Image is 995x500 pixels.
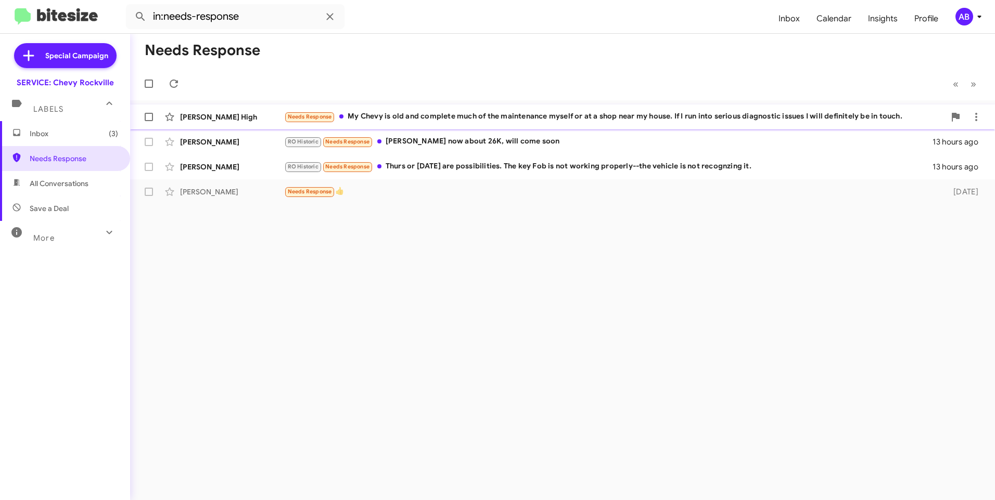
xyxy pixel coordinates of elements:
div: [PERSON_NAME] [180,162,284,172]
span: Needs Response [325,138,369,145]
a: Calendar [808,4,860,34]
div: 13 hours ago [933,137,987,147]
span: Labels [33,104,63,114]
input: Search [126,4,345,29]
span: Inbox [30,128,118,139]
span: Needs Response [325,163,369,170]
span: All Conversations [30,178,88,189]
span: Needs Response [30,153,118,164]
h1: Needs Response [145,42,260,59]
div: Thurs or [DATE] are possibilities. The key Fob is not working properly--the vehicle is not recogn... [284,161,933,173]
div: [DATE] [937,187,987,197]
span: Save a Deal [30,203,69,214]
a: Insights [860,4,906,34]
button: AB [947,8,984,25]
span: « [953,77,959,90]
div: 👍 [284,186,937,198]
a: Special Campaign [14,43,117,68]
span: Needs Response [288,113,332,120]
div: AB [955,8,973,25]
span: » [971,77,976,90]
div: [PERSON_NAME] now about 26K, will come soon [284,136,933,148]
span: RO Historic [288,163,318,170]
div: My Chevy is old and complete much of the maintenance myself or at a shop near my house. If I run ... [284,111,945,123]
button: Next [964,73,983,95]
span: RO Historic [288,138,318,145]
span: Special Campaign [45,50,108,61]
a: Inbox [770,4,808,34]
nav: Page navigation example [947,73,983,95]
button: Previous [947,73,965,95]
a: Profile [906,4,947,34]
div: 13 hours ago [933,162,987,172]
span: More [33,233,55,243]
div: SERVICE: Chevy Rockville [17,77,114,88]
div: [PERSON_NAME] [180,187,284,197]
div: [PERSON_NAME] High [180,112,284,122]
span: (3) [109,128,118,139]
span: Needs Response [288,188,332,195]
div: [PERSON_NAME] [180,137,284,147]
